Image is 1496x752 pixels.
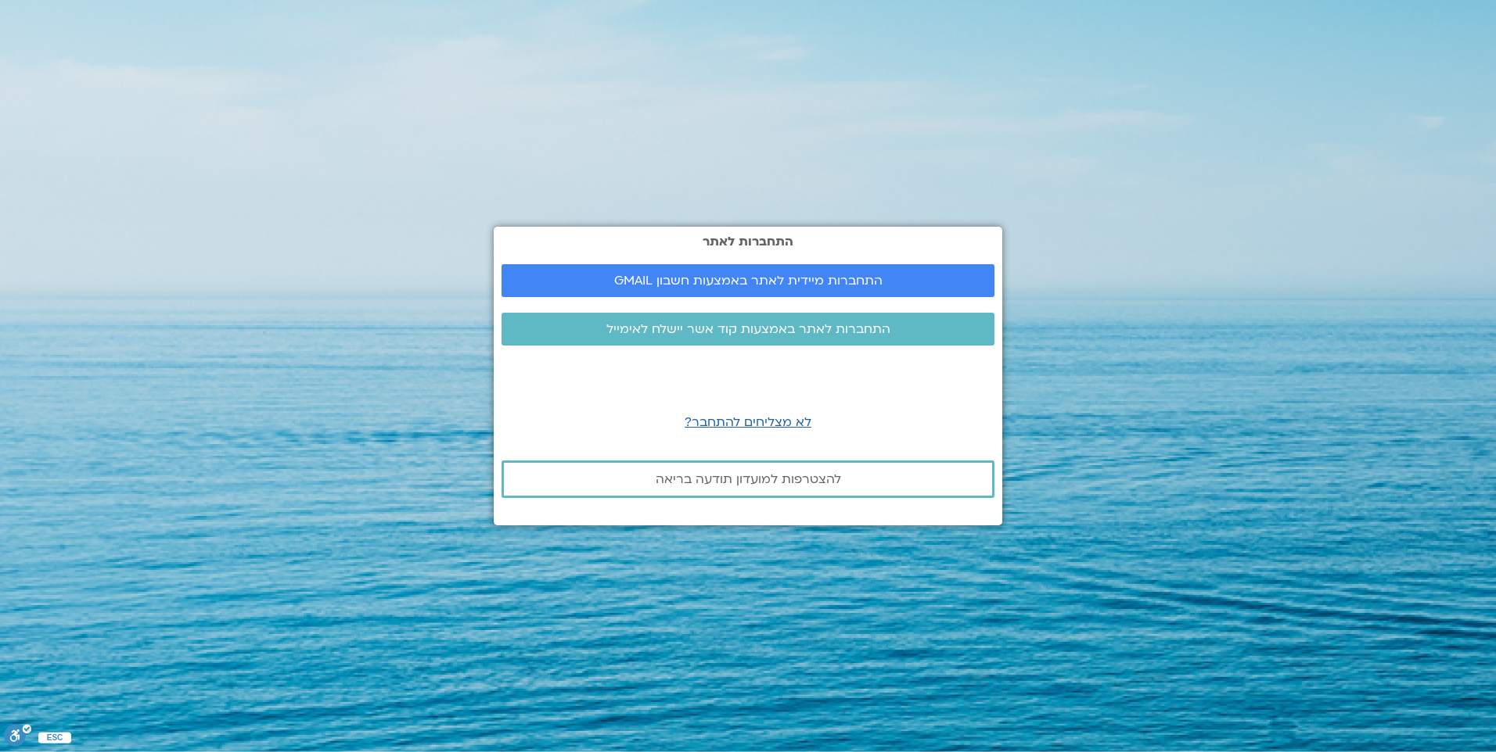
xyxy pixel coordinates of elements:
[685,414,811,431] a: לא מצליחים להתחבר?
[502,264,994,297] a: התחברות מיידית לאתר באמצעות חשבון GMAIL
[656,472,841,486] span: להצטרפות למועדון תודעה בריאה
[606,322,890,336] span: התחברות לאתר באמצעות קוד אשר יישלח לאימייל
[614,274,883,288] span: התחברות מיידית לאתר באמצעות חשבון GMAIL
[502,313,994,346] a: התחברות לאתר באמצעות קוד אשר יישלח לאימייל
[502,235,994,249] h2: התחברות לאתר
[502,460,994,498] a: להצטרפות למועדון תודעה בריאה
